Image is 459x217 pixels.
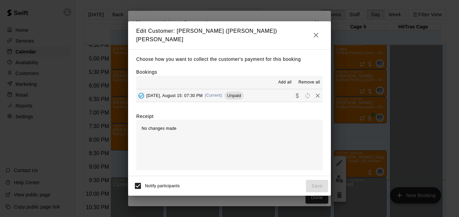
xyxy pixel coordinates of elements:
span: No changes made [142,126,176,131]
span: Notify participants [145,184,180,188]
span: [DATE], August 15: 07:30 PM [146,93,203,98]
p: Choose how you want to collect the customer's payment for this booking [136,55,323,64]
h2: Edit Customer: [PERSON_NAME] ([PERSON_NAME]) [PERSON_NAME] [128,21,331,49]
span: Reschedule [303,93,313,98]
span: Collect payment [292,93,303,98]
button: Remove all [296,77,323,88]
button: Added - Collect Payment[DATE], August 15: 07:30 PM(Current)UnpaidCollect paymentRescheduleRemove [136,89,323,102]
span: Remove [313,93,323,98]
label: Receipt [136,113,153,120]
span: Add all [278,79,292,86]
button: Add all [274,77,296,88]
button: Added - Collect Payment [136,91,146,101]
span: Unpaid [224,93,244,98]
span: (Current) [205,93,222,98]
span: Remove all [298,79,320,86]
label: Bookings [136,69,157,75]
